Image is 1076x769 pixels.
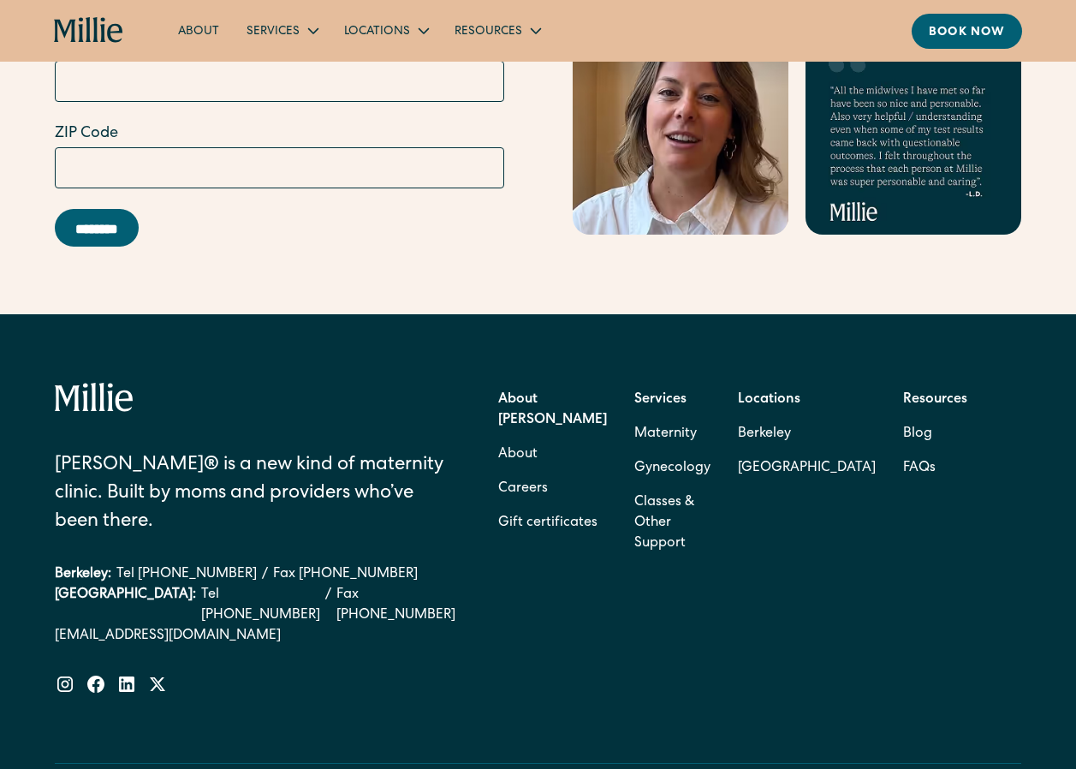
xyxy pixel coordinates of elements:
a: [EMAIL_ADDRESS][DOMAIN_NAME] [55,626,455,647]
div: [PERSON_NAME]® is a new kind of maternity clinic. Built by moms and providers who’ve been there. [55,452,455,537]
div: Locations [330,16,441,45]
a: Book now [912,14,1022,49]
a: Blog [903,417,932,451]
a: Tel [PHONE_NUMBER] [116,564,257,585]
a: [GEOGRAPHIC_DATA] [738,451,876,486]
div: Services [233,16,330,45]
a: Gynecology [634,451,710,486]
div: Locations [344,23,410,41]
strong: About [PERSON_NAME] [498,393,607,427]
a: About [498,438,538,472]
div: Berkeley: [55,564,111,585]
a: home [54,17,123,45]
a: Careers [498,472,548,506]
a: FAQs [903,451,936,486]
div: Book now [929,24,1005,42]
a: Classes & Other Support [634,486,710,561]
div: / [262,564,268,585]
strong: Locations [738,393,800,407]
a: Berkeley [738,417,876,451]
a: About [164,16,233,45]
div: [GEOGRAPHIC_DATA]: [55,585,196,626]
a: Fax [PHONE_NUMBER] [273,564,418,585]
a: Maternity [634,417,697,451]
label: ZIP Code [55,122,504,146]
strong: Services [634,393,687,407]
a: Gift certificates [498,506,597,540]
div: / [325,585,331,626]
div: Services [247,23,300,41]
div: Resources [441,16,553,45]
a: Tel [PHONE_NUMBER] [201,585,320,626]
a: Fax [PHONE_NUMBER] [336,585,455,626]
strong: Resources [903,393,967,407]
div: Resources [455,23,522,41]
